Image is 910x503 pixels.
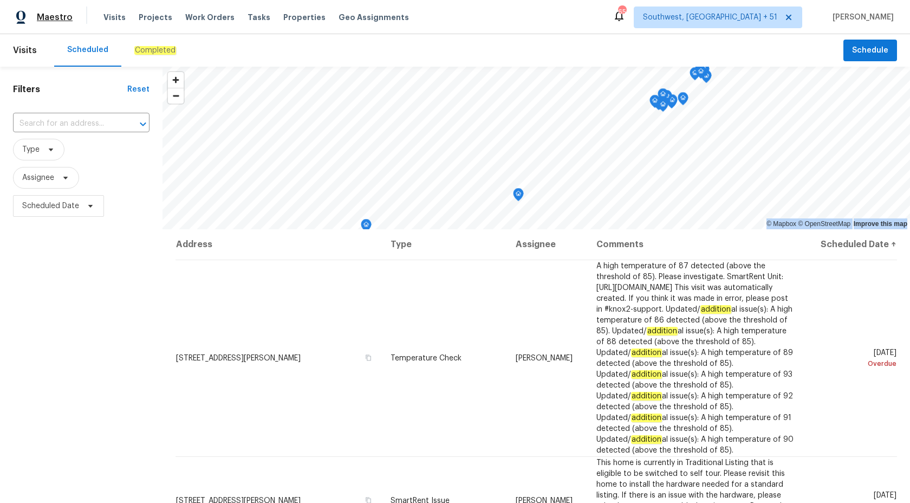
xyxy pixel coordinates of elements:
[678,92,688,109] div: Map marker
[596,262,794,454] span: A high temperature of 87 detected (above the threshold of 85). Please investigate. SmartRent Unit...
[185,12,235,23] span: Work Orders
[631,349,662,357] em: addition
[813,358,896,369] div: Overdue
[631,414,662,422] em: addition
[22,144,40,155] span: Type
[176,354,301,362] span: [STREET_ADDRESS][PERSON_NAME]
[631,370,662,379] em: addition
[843,40,897,62] button: Schedule
[658,99,668,115] div: Map marker
[690,67,700,84] div: Map marker
[127,84,149,95] div: Reset
[513,188,524,205] div: Map marker
[631,435,662,444] em: addition
[13,84,127,95] h1: Filters
[391,354,461,362] span: Temperature Check
[37,12,73,23] span: Maestro
[695,66,706,82] div: Map marker
[22,201,79,211] span: Scheduled Date
[516,354,573,362] span: [PERSON_NAME]
[804,229,897,260] th: Scheduled Date ↑
[139,12,172,23] span: Projects
[13,38,37,62] span: Visits
[649,95,660,112] div: Map marker
[766,220,796,228] a: Mapbox
[22,172,54,183] span: Assignee
[828,12,894,23] span: [PERSON_NAME]
[135,117,151,132] button: Open
[667,94,678,111] div: Map marker
[134,46,176,55] em: Completed
[103,12,126,23] span: Visits
[852,44,888,57] span: Schedule
[658,88,668,105] div: Map marker
[798,220,850,228] a: OpenStreetMap
[13,115,119,132] input: Search for an address...
[283,12,326,23] span: Properties
[695,61,706,78] div: Map marker
[631,392,662,401] em: addition
[175,229,382,260] th: Address
[813,349,896,369] span: [DATE]
[643,12,777,23] span: Southwest, [GEOGRAPHIC_DATA] + 51
[162,67,910,229] canvas: Map
[168,88,184,104] button: Zoom out
[618,7,626,17] div: 653
[168,72,184,88] button: Zoom in
[361,219,372,236] div: Map marker
[67,44,108,55] div: Scheduled
[507,229,588,260] th: Assignee
[647,327,678,336] em: addition
[339,12,409,23] span: Geo Assignments
[854,220,907,228] a: Improve this map
[382,229,507,260] th: Type
[363,353,373,363] button: Copy Address
[248,14,270,21] span: Tasks
[588,229,804,260] th: Comments
[700,305,731,314] em: addition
